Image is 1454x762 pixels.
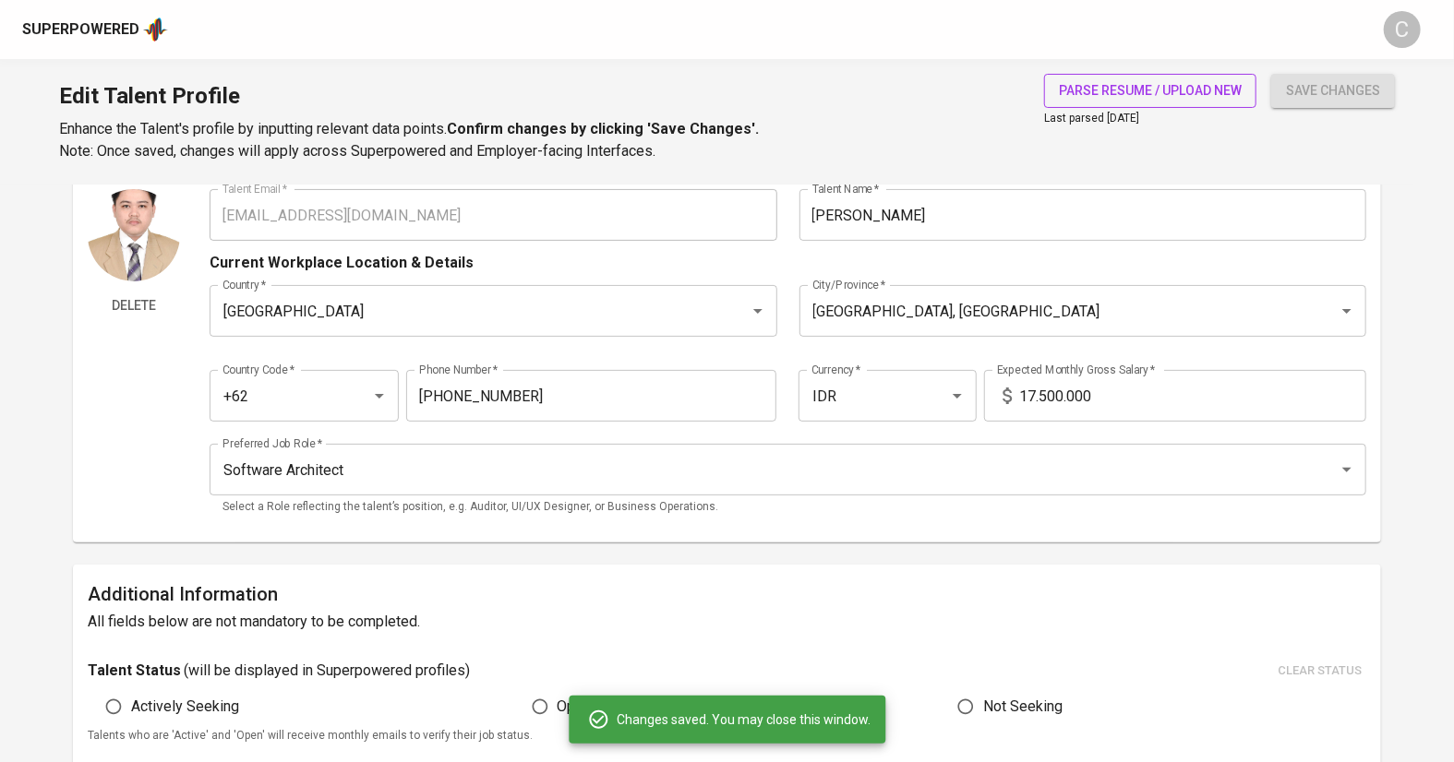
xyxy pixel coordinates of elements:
div: C [1384,11,1421,48]
button: save changes [1271,74,1395,108]
h6: All fields below are not mandatory to be completed. [88,609,1367,635]
span: Not Seeking [983,696,1063,718]
div: Changes saved. You may close this window. [587,701,871,738]
button: Open [745,298,771,324]
button: Open [1334,457,1360,482]
a: Superpoweredapp logo [22,16,168,43]
p: Select a Role reflecting the talent’s position, e.g. Auditor, UI/UX Designer, or Business Operati... [222,498,1354,517]
button: Delete [88,289,180,323]
button: Open [1334,298,1360,324]
span: Actively Seeking [131,696,239,718]
span: Delete [95,294,173,317]
p: Talent Status [88,660,181,682]
span: save changes [1286,79,1380,102]
p: Current Workplace Location & Details [210,252,474,274]
img: Talent Profile Picture [88,189,180,281]
b: Confirm changes by clicking 'Save Changes'. [447,120,759,137]
h1: Edit Talent Profile [59,74,759,118]
span: Last parsed [DATE] [1044,112,1139,125]
span: parse resume / upload new [1059,79,1242,102]
button: Open [944,383,970,409]
h6: Additional Information [88,579,1367,609]
img: app logo [143,16,168,43]
button: parse resume / upload new [1044,74,1256,108]
p: ( will be displayed in Superpowered profiles ) [184,660,470,682]
p: Enhance the Talent's profile by inputting relevant data points. Note: Once saved, changes will ap... [59,118,759,162]
div: Superpowered [22,19,139,41]
button: Open [367,383,392,409]
span: Open to Suitable Jobs [558,696,702,718]
p: Talents who are 'Active' and 'Open' will receive monthly emails to verify their job status. [88,727,1367,745]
